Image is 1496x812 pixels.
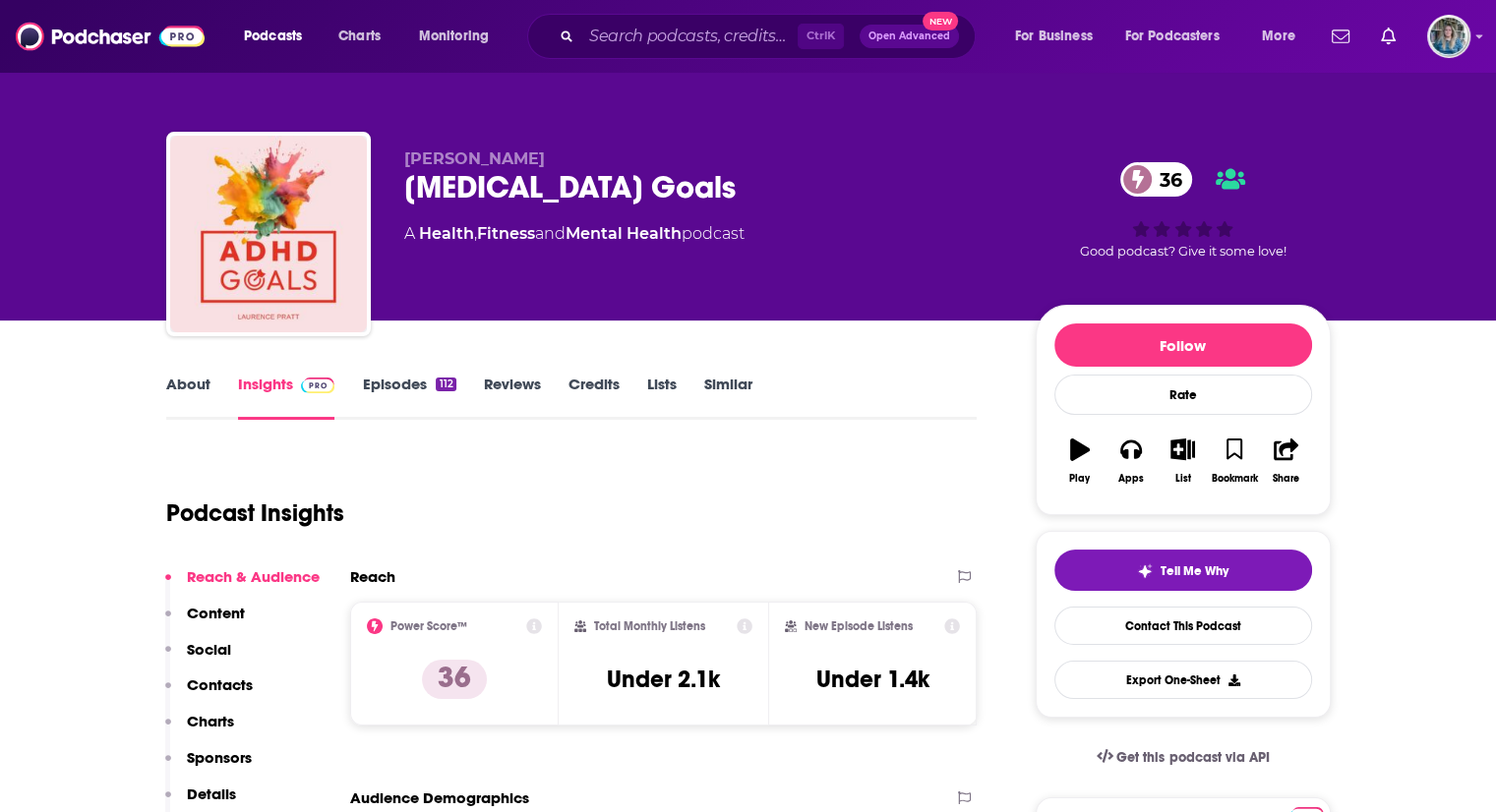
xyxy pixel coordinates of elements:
[165,604,245,640] button: Content
[187,604,245,622] p: Content
[805,619,913,633] h2: New Episode Listens
[1120,162,1192,197] a: 36
[1116,749,1269,766] span: Get this podcast via API
[474,224,477,243] span: ,
[1427,15,1470,58] span: Logged in as EllaDavidson
[238,375,335,420] a: InsightsPodchaser Pro
[1161,563,1228,579] span: Tell Me Why
[1324,20,1357,53] a: Show notifications dropdown
[1080,244,1287,259] span: Good podcast? Give it some love!
[422,660,487,699] p: 36
[1054,323,1312,367] button: Follow
[1054,550,1312,591] button: tell me why sparkleTell Me Why
[1262,23,1295,50] span: More
[165,675,253,712] button: Contacts
[405,21,514,52] button: open menu
[187,748,252,767] p: Sponsors
[419,23,489,50] span: Monitoring
[404,222,745,246] div: A podcast
[244,23,302,50] span: Podcasts
[326,21,392,52] a: Charts
[581,21,798,52] input: Search podcasts, credits, & more...
[1112,21,1248,52] button: open menu
[1125,23,1220,50] span: For Podcasters
[1140,162,1192,197] span: 36
[170,136,367,332] img: ADHD Goals
[798,24,844,49] span: Ctrl K
[1054,661,1312,699] button: Export One-Sheet
[1209,426,1260,496] button: Bookmark
[568,375,620,420] a: Credits
[1175,473,1191,485] div: List
[350,567,395,586] h2: Reach
[187,567,320,586] p: Reach & Audience
[594,619,705,633] h2: Total Monthly Listens
[166,498,344,528] h1: Podcast Insights
[535,224,566,243] span: and
[187,675,253,694] p: Contacts
[1054,607,1312,645] a: Contact This Podcast
[187,712,234,730] p: Charts
[1054,375,1312,415] div: Rate
[230,21,328,52] button: open menu
[484,375,541,420] a: Reviews
[816,665,929,694] h3: Under 1.4k
[1054,426,1106,496] button: Play
[1260,426,1311,496] button: Share
[1157,426,1208,496] button: List
[1106,426,1157,496] button: Apps
[362,375,455,420] a: Episodes112
[419,224,474,243] a: Health
[1015,23,1093,50] span: For Business
[350,788,529,807] h2: Audience Demographics
[436,377,455,391] div: 112
[1001,21,1117,52] button: open menu
[165,640,231,676] button: Social
[546,14,994,59] div: Search podcasts, credits, & more...
[647,375,677,420] a: Lists
[187,784,236,803] p: Details
[566,224,682,243] a: Mental Health
[860,25,959,48] button: Open AdvancedNew
[338,23,381,50] span: Charts
[301,377,335,393] img: Podchaser Pro
[165,567,320,604] button: Reach & Audience
[166,375,210,420] a: About
[1248,21,1320,52] button: open menu
[1211,473,1257,485] div: Bookmark
[165,748,252,784] button: Sponsors
[1069,473,1090,485] div: Play
[923,12,958,30] span: New
[16,18,205,55] img: Podchaser - Follow, Share and Rate Podcasts
[1427,15,1470,58] button: Show profile menu
[1373,20,1404,53] a: Show notifications dropdown
[165,712,234,748] button: Charts
[1118,473,1144,485] div: Apps
[1427,15,1470,58] img: User Profile
[1137,563,1153,579] img: tell me why sparkle
[1036,149,1331,271] div: 36Good podcast? Give it some love!
[607,665,720,694] h3: Under 2.1k
[477,224,535,243] a: Fitness
[390,619,467,633] h2: Power Score™
[868,31,950,41] span: Open Advanced
[1273,473,1299,485] div: Share
[1081,733,1286,782] a: Get this podcast via API
[704,375,752,420] a: Similar
[404,149,545,168] span: [PERSON_NAME]
[187,640,231,659] p: Social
